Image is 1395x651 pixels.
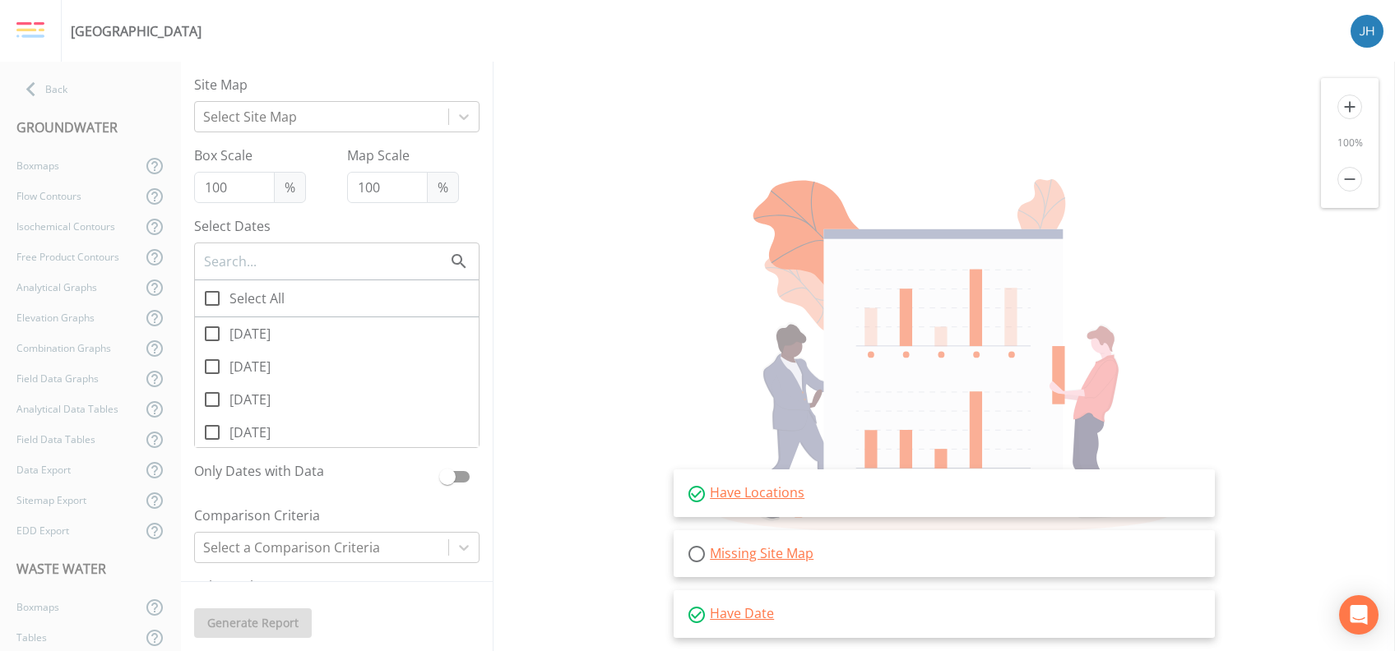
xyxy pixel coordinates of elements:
span: [DATE] [229,357,271,376]
span: % [427,172,459,203]
label: Box Scale [194,145,306,165]
i: remove [1337,167,1362,192]
label: Site Map [194,75,480,95]
input: Search... [202,251,449,272]
span: [DATE] [229,422,271,442]
span: % [274,172,306,203]
span: [DATE] [229,390,271,409]
a: Missing Site Map [710,544,813,562]
div: 100 % [1321,136,1379,150]
img: undraw_report_building_chart-e1PV7-8T.svg [719,179,1169,533]
img: logo [16,21,44,39]
span: [DATE] [229,324,271,344]
div: Open Intercom Messenger [1339,595,1379,635]
label: Comparison Criteria [194,506,480,525]
a: Have Locations [710,483,804,501]
a: Have Date [710,604,774,622]
i: add [1337,95,1362,119]
span: Select All [229,289,285,308]
label: Map Scale [347,145,459,165]
label: Select Substances [194,576,480,596]
img: 84dca5caa6e2e8dac459fb12ff18e533 [1351,15,1383,48]
div: [GEOGRAPHIC_DATA] [71,21,202,41]
label: Only Dates with Data [194,461,432,486]
label: Select Dates [194,216,480,236]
